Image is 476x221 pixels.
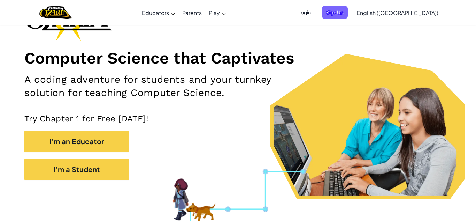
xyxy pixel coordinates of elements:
span: English ([GEOGRAPHIC_DATA]) [356,9,438,16]
span: Educators [142,9,169,16]
button: Sign Up [322,6,348,19]
a: Parents [179,3,205,22]
p: Try Chapter 1 for Free [DATE]! [24,113,452,124]
a: Ozaria by CodeCombat logo [39,5,72,20]
h2: A coding adventure for students and your turnkey solution for teaching Computer Science. [24,73,310,100]
img: Home [39,5,72,20]
button: I'm an Educator [24,131,129,152]
a: Play [205,3,230,22]
button: Login [294,6,315,19]
a: Educators [138,3,179,22]
h1: Computer Science that Captivates [24,48,452,68]
button: I'm a Student [24,159,129,180]
span: Play [209,9,220,16]
a: English ([GEOGRAPHIC_DATA]) [353,3,442,22]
